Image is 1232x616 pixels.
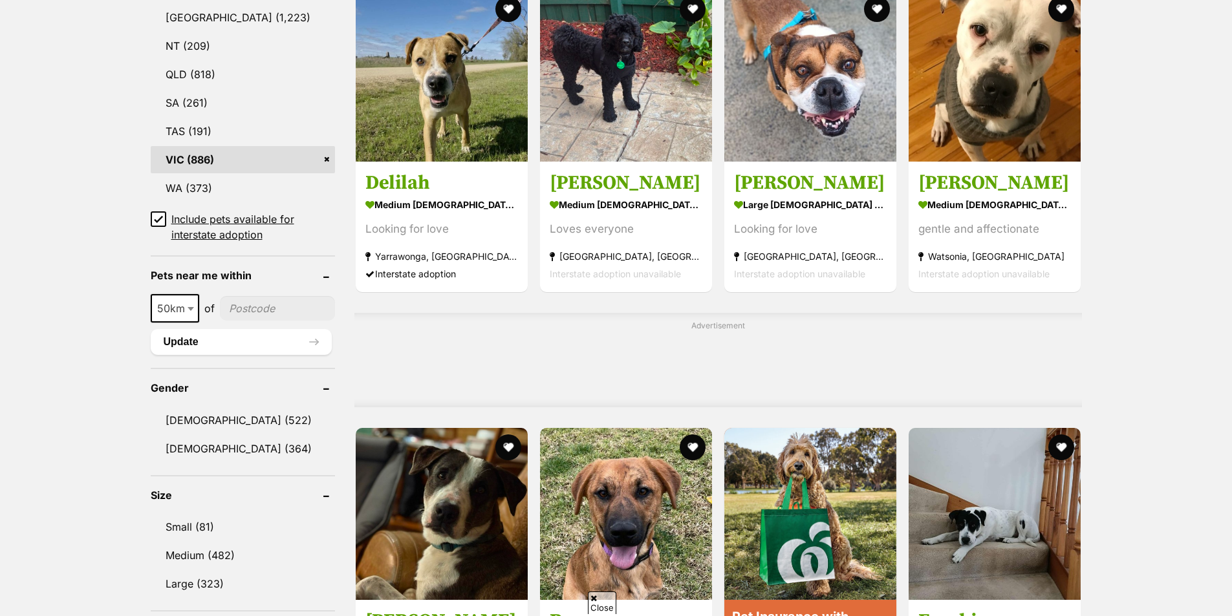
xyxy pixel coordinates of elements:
a: TAS (191) [151,118,335,145]
span: Close [588,591,616,614]
img: Raven - German Shepherd Dog [540,428,712,600]
header: Size [151,489,335,501]
a: QLD (818) [151,61,335,88]
img: Froobie - Mixed breed Dog [909,428,1081,600]
button: Update [151,329,332,355]
div: Interstate adoption [365,265,518,282]
span: Interstate adoption unavailable [550,268,681,279]
span: Include pets available for interstate adoption [171,211,335,242]
div: gentle and affectionate [918,220,1071,238]
strong: medium [DEMOGRAPHIC_DATA] Dog [550,195,702,214]
a: [DEMOGRAPHIC_DATA] (364) [151,435,335,462]
a: Include pets available for interstate adoption [151,211,335,242]
strong: [GEOGRAPHIC_DATA], [GEOGRAPHIC_DATA] [734,248,887,265]
span: Interstate adoption unavailable [734,268,865,279]
button: favourite [680,434,706,460]
div: Looking for love [365,220,518,238]
button: favourite [1048,434,1074,460]
div: Looking for love [734,220,887,238]
a: [PERSON_NAME] medium [DEMOGRAPHIC_DATA] Dog Loves everyone [GEOGRAPHIC_DATA], [GEOGRAPHIC_DATA] I... [540,161,712,292]
strong: [GEOGRAPHIC_DATA], [GEOGRAPHIC_DATA] [550,248,702,265]
h3: [PERSON_NAME] [550,171,702,195]
header: Gender [151,382,335,394]
a: Delilah medium [DEMOGRAPHIC_DATA] Dog Looking for love Yarrawonga, [GEOGRAPHIC_DATA] Interstate a... [356,161,528,292]
strong: Yarrawonga, [GEOGRAPHIC_DATA] [365,248,518,265]
strong: medium [DEMOGRAPHIC_DATA] Dog [365,195,518,214]
input: postcode [220,296,335,321]
h3: [PERSON_NAME] [918,171,1071,195]
strong: medium [DEMOGRAPHIC_DATA] Dog [918,195,1071,214]
button: favourite [495,434,521,460]
a: WA (373) [151,175,335,202]
strong: Watsonia, [GEOGRAPHIC_DATA] [918,248,1071,265]
div: Advertisement [354,313,1082,407]
a: [PERSON_NAME] medium [DEMOGRAPHIC_DATA] Dog gentle and affectionate Watsonia, [GEOGRAPHIC_DATA] I... [909,161,1081,292]
a: NT (209) [151,32,335,59]
h3: Delilah [365,171,518,195]
a: Small (81) [151,513,335,540]
a: [GEOGRAPHIC_DATA] (1,223) [151,4,335,31]
span: of [204,301,215,316]
span: Interstate adoption unavailable [918,268,1050,279]
a: [PERSON_NAME] large [DEMOGRAPHIC_DATA] Dog Looking for love [GEOGRAPHIC_DATA], [GEOGRAPHIC_DATA] ... [724,161,896,292]
a: SA (261) [151,89,335,116]
span: 50km [152,299,198,317]
a: VIC (886) [151,146,335,173]
a: Medium (482) [151,542,335,569]
div: Loves everyone [550,220,702,238]
h3: [PERSON_NAME] [734,171,887,195]
a: [DEMOGRAPHIC_DATA] (522) [151,407,335,434]
span: 50km [151,294,199,323]
img: Bundy - Australian Cattle Dog [356,428,528,600]
a: Large (323) [151,570,335,597]
strong: large [DEMOGRAPHIC_DATA] Dog [734,195,887,214]
header: Pets near me within [151,270,335,281]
